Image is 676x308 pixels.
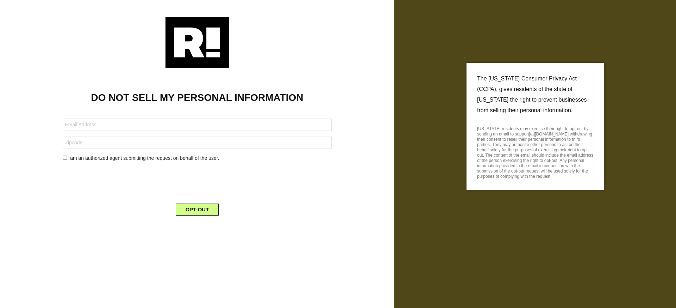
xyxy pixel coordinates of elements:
p: [US_STATE] residents may exercise their right to opt-out by sending an email to support[at][DOMAI... [477,124,593,179]
input: Email Address [63,119,331,131]
input: Zipcode [63,137,331,149]
button: OPT-OUT [176,204,219,216]
p: The [US_STATE] Consumer Privacy Act (CCPA), gives residents of the state of [US_STATE] the right ... [477,73,593,116]
iframe: reCAPTCHA [144,168,251,195]
h1: DO NOT SELL MY PERSONAL INFORMATION [11,92,384,104]
div: I am an authorized agent submitting the request on behalf of the user. [57,155,337,162]
img: Retention.com [165,17,229,68]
